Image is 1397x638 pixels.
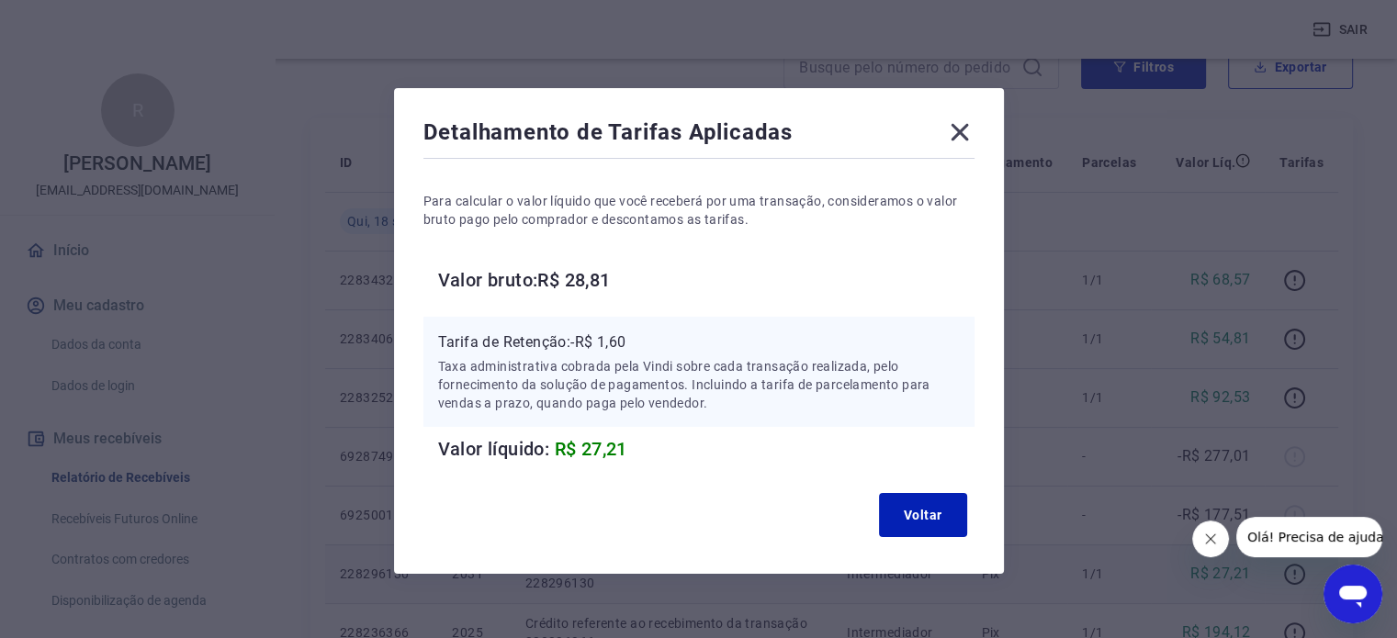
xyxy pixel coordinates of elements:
[879,493,967,537] button: Voltar
[555,438,627,460] span: R$ 27,21
[438,265,975,295] h6: Valor bruto: R$ 28,81
[423,118,975,154] div: Detalhamento de Tarifas Aplicadas
[423,192,975,229] p: Para calcular o valor líquido que você receberá por uma transação, consideramos o valor bruto pag...
[1324,565,1382,623] iframe: Botão para abrir a janela de mensagens
[11,13,154,28] span: Olá! Precisa de ajuda?
[438,434,975,464] h6: Valor líquido:
[1236,517,1382,557] iframe: Mensagem da empresa
[438,331,960,353] p: Tarifa de Retenção: -R$ 1,60
[438,357,960,412] p: Taxa administrativa cobrada pela Vindi sobre cada transação realizada, pelo fornecimento da soluç...
[1192,520,1229,557] iframe: Fechar mensagem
